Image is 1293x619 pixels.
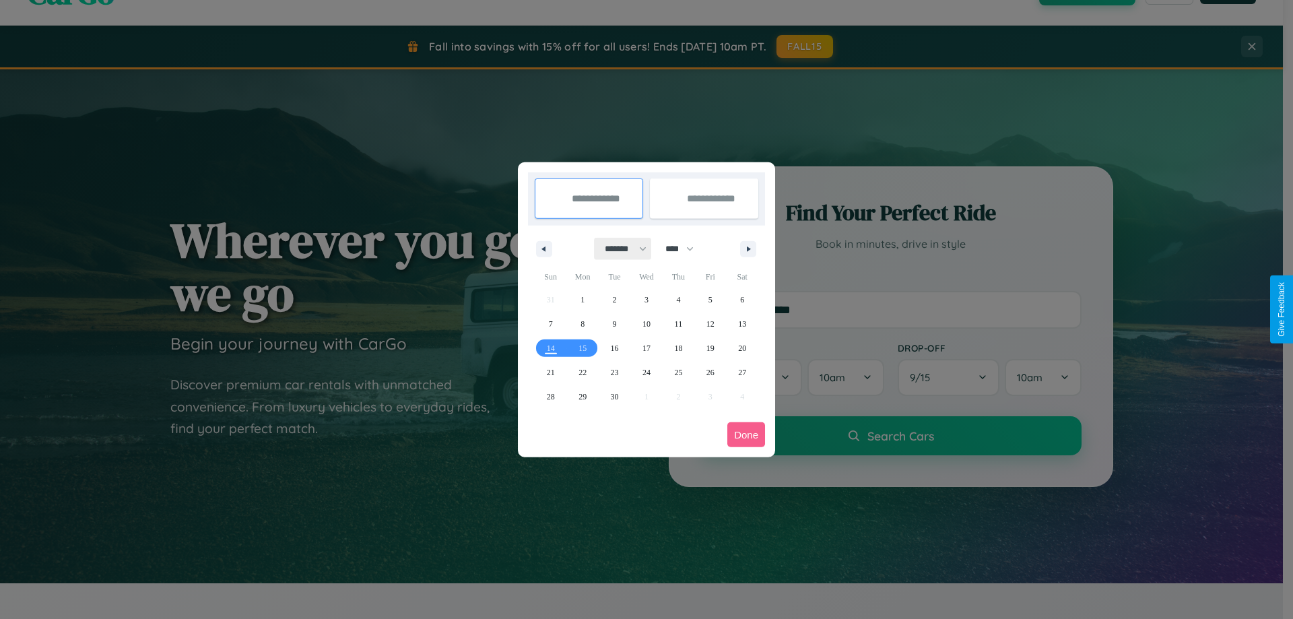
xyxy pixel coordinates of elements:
span: Tue [599,266,630,288]
button: 19 [694,336,726,360]
span: 28 [547,385,555,409]
span: 27 [738,360,746,385]
button: 9 [599,312,630,336]
button: 21 [535,360,566,385]
button: 17 [630,336,662,360]
button: 8 [566,312,598,336]
span: 15 [578,336,587,360]
button: 24 [630,360,662,385]
span: 25 [674,360,682,385]
span: 3 [644,288,649,312]
button: 3 [630,288,662,312]
button: 20 [727,336,758,360]
button: 29 [566,385,598,409]
span: 22 [578,360,587,385]
span: 10 [642,312,651,336]
button: 18 [663,336,694,360]
span: 30 [611,385,619,409]
button: 27 [727,360,758,385]
span: 11 [675,312,683,336]
button: 16 [599,336,630,360]
button: 22 [566,360,598,385]
span: 5 [708,288,712,312]
span: Sat [727,266,758,288]
span: 24 [642,360,651,385]
span: Wed [630,266,662,288]
button: 25 [663,360,694,385]
span: Fri [694,266,726,288]
button: 2 [599,288,630,312]
span: 21 [547,360,555,385]
button: 13 [727,312,758,336]
span: 16 [611,336,619,360]
button: 30 [599,385,630,409]
span: 12 [706,312,715,336]
span: 18 [674,336,682,360]
span: 4 [676,288,680,312]
span: Thu [663,266,694,288]
span: 17 [642,336,651,360]
span: 29 [578,385,587,409]
button: 10 [630,312,662,336]
span: 8 [581,312,585,336]
button: 5 [694,288,726,312]
span: Sun [535,266,566,288]
span: 9 [613,312,617,336]
button: 26 [694,360,726,385]
span: 20 [738,336,746,360]
span: 26 [706,360,715,385]
button: 12 [694,312,726,336]
span: 2 [613,288,617,312]
span: 23 [611,360,619,385]
button: 7 [535,312,566,336]
button: 4 [663,288,694,312]
button: 14 [535,336,566,360]
span: 19 [706,336,715,360]
span: 14 [547,336,555,360]
button: 11 [663,312,694,336]
button: 15 [566,336,598,360]
button: 28 [535,385,566,409]
span: 13 [738,312,746,336]
span: 6 [740,288,744,312]
div: Give Feedback [1277,282,1286,337]
span: 1 [581,288,585,312]
button: 23 [599,360,630,385]
span: 7 [549,312,553,336]
button: Done [727,422,765,447]
span: Mon [566,266,598,288]
button: 6 [727,288,758,312]
button: 1 [566,288,598,312]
